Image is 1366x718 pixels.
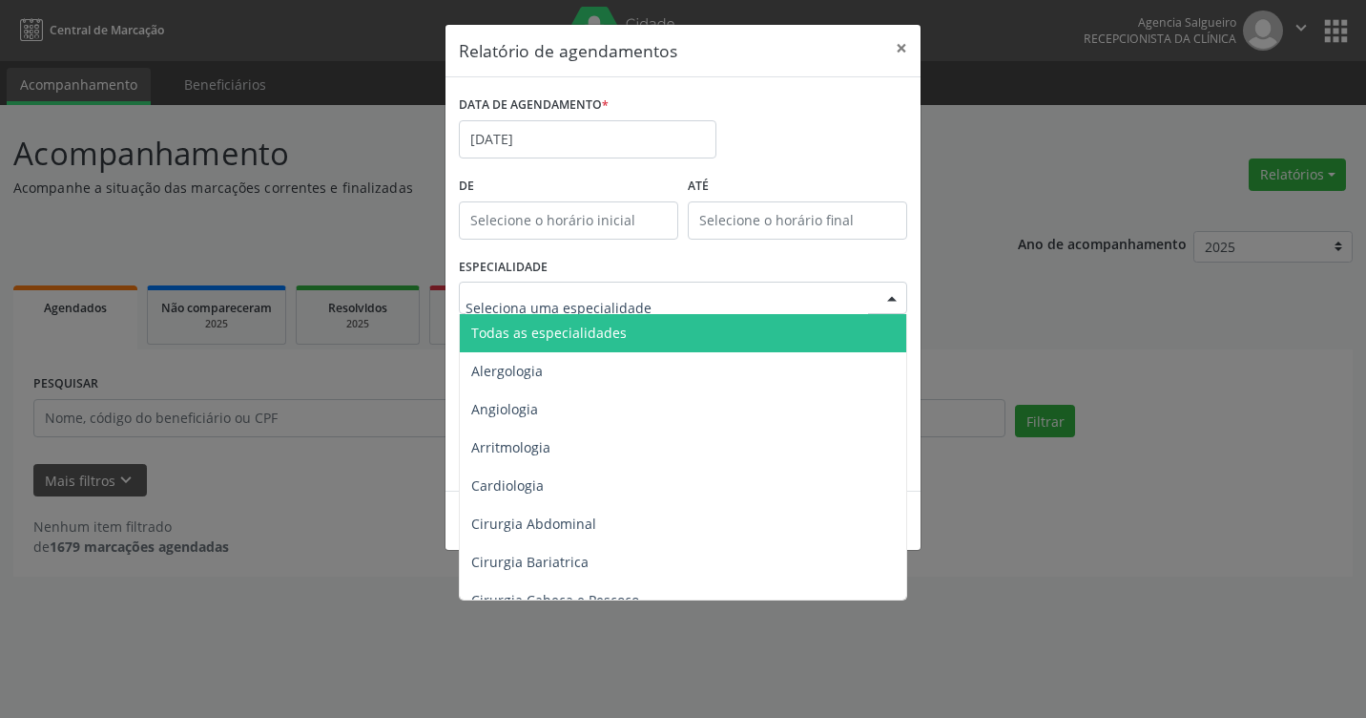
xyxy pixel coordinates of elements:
[459,172,678,201] label: De
[471,553,589,571] span: Cirurgia Bariatrica
[471,515,596,533] span: Cirurgia Abdominal
[471,476,544,495] span: Cardiologia
[459,253,548,283] label: ESPECIALIDADE
[471,324,627,342] span: Todas as especialidades
[882,25,921,72] button: Close
[471,400,538,418] span: Angiologia
[459,91,609,120] label: DATA DE AGENDAMENTO
[459,120,716,158] input: Selecione uma data ou intervalo
[459,201,678,240] input: Selecione o horário inicial
[688,201,907,240] input: Selecione o horário final
[471,591,639,609] span: Cirurgia Cabeça e Pescoço
[471,362,543,380] span: Alergologia
[688,172,907,201] label: ATÉ
[466,288,868,327] input: Seleciona uma especialidade
[471,438,550,456] span: Arritmologia
[459,38,677,63] h5: Relatório de agendamentos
